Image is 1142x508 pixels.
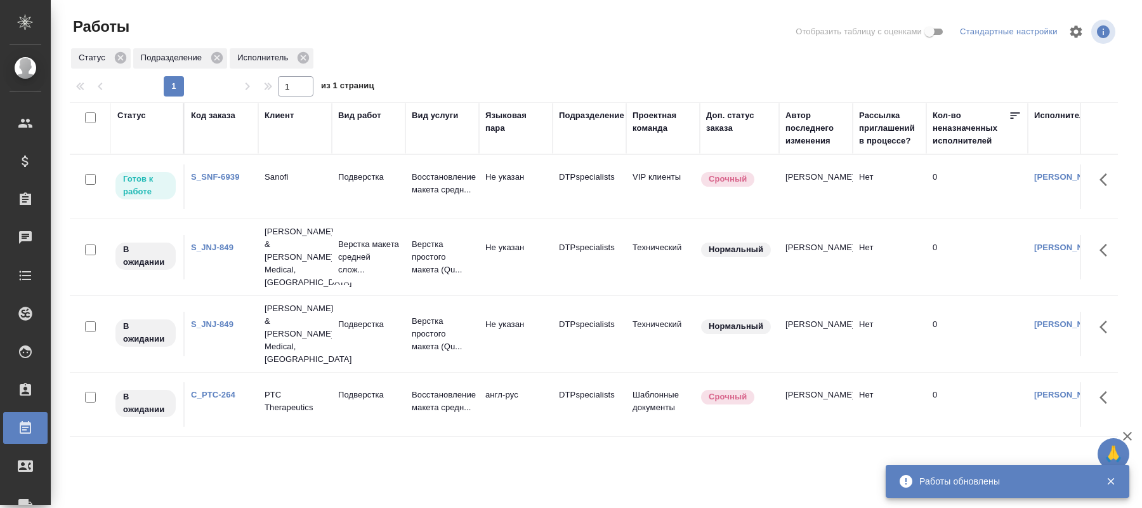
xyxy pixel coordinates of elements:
td: [PERSON_NAME] [779,312,853,356]
td: Шаблонные документы [626,382,700,427]
div: Рассылка приглашений в процессе? [859,109,920,147]
td: Нет [853,312,926,356]
td: [PERSON_NAME] [779,235,853,279]
div: Языковая пара [485,109,546,135]
p: Подверстка [338,389,399,401]
div: Подразделение [559,109,624,122]
p: Исполнитель [237,51,292,64]
p: [PERSON_NAME] & [PERSON_NAME] Medical, [GEOGRAPHIC_DATA] [265,302,325,366]
span: Отобразить таблицу с оценками [796,25,922,38]
span: 🙏 [1103,441,1124,467]
p: Срочный [709,173,747,185]
button: 🙏 [1098,438,1129,470]
div: Исполнитель назначен, приступать к работе пока рано [114,241,177,271]
a: [PERSON_NAME] [1034,390,1105,399]
td: DTPspecialists [553,235,626,279]
p: Подразделение [141,51,206,64]
button: Закрыть [1098,476,1124,487]
p: Верстка простого макета (Qu... [412,238,473,276]
a: S_JNJ-849 [191,243,233,252]
div: Код заказа [191,109,235,122]
div: split button [957,22,1061,42]
p: В ожидании [123,391,168,416]
td: 0 [926,235,1028,279]
div: Исполнитель [1034,109,1090,122]
p: Готов к работе [123,173,168,198]
span: Настроить таблицу [1061,17,1091,47]
div: Подразделение [133,48,227,69]
p: Подверстка [338,171,399,184]
div: Работы обновлены [919,475,1087,488]
a: [PERSON_NAME] [1034,243,1105,252]
td: Технический [626,235,700,279]
div: Автор последнего изменения [785,109,846,147]
span: Работы [70,17,129,37]
div: Проектная команда [633,109,693,135]
td: Не указан [479,235,553,279]
span: из 1 страниц [321,78,374,97]
p: Нормальный [709,243,763,256]
p: Восстановление макета средн... [412,171,473,196]
td: Нет [853,164,926,209]
p: Срочный [709,391,747,403]
button: Здесь прячутся важные кнопки [1092,235,1122,265]
td: Технический [626,312,700,356]
div: Кол-во неназначенных исполнителей [933,109,1009,147]
p: Нормальный [709,320,763,333]
button: Здесь прячутся важные кнопки [1092,312,1122,342]
td: [PERSON_NAME] [779,164,853,209]
a: S_SNF-6939 [191,172,240,182]
button: Здесь прячутся важные кнопки [1092,164,1122,195]
p: В ожидании [123,243,168,269]
a: S_JNJ-849 [191,319,233,329]
p: В ожидании [123,320,168,345]
p: Sanofi [265,171,325,184]
td: Не указан [479,312,553,356]
p: PTC Therapeutics [265,389,325,414]
div: Исполнитель может приступить к работе [114,171,177,201]
p: Статус [79,51,110,64]
a: [PERSON_NAME] [1034,172,1105,182]
div: Исполнитель назначен, приступать к работе пока рано [114,389,177,418]
td: 0 [926,382,1028,427]
div: Статус [117,109,146,122]
td: DTPspecialists [553,382,626,427]
span: Посмотреть информацию [1091,20,1118,44]
p: Подверстка [338,318,399,331]
p: Восстановление макета средн... [412,389,473,414]
div: Доп. статус заказа [706,109,773,135]
td: 0 [926,312,1028,356]
div: Вид услуги [412,109,459,122]
p: Верстка простого макета (Qu... [412,315,473,353]
div: Вид работ [338,109,381,122]
td: Нет [853,382,926,427]
td: Нет [853,235,926,279]
a: [PERSON_NAME] [1034,319,1105,329]
div: Исполнитель [230,48,313,69]
button: Здесь прячутся важные кнопки [1092,382,1122,413]
td: Не указан [479,164,553,209]
div: Исполнитель назначен, приступать к работе пока рано [114,318,177,348]
td: 0 [926,164,1028,209]
td: VIP клиенты [626,164,700,209]
div: Клиент [265,109,294,122]
p: Верстка макета средней слож... [338,238,399,276]
div: Статус [71,48,131,69]
td: [PERSON_NAME] [779,382,853,427]
td: англ-рус [479,382,553,427]
td: DTPspecialists [553,164,626,209]
td: DTPspecialists [553,312,626,356]
a: C_PTC-264 [191,390,235,399]
p: [PERSON_NAME] & [PERSON_NAME] Medical, [GEOGRAPHIC_DATA] [265,225,325,289]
